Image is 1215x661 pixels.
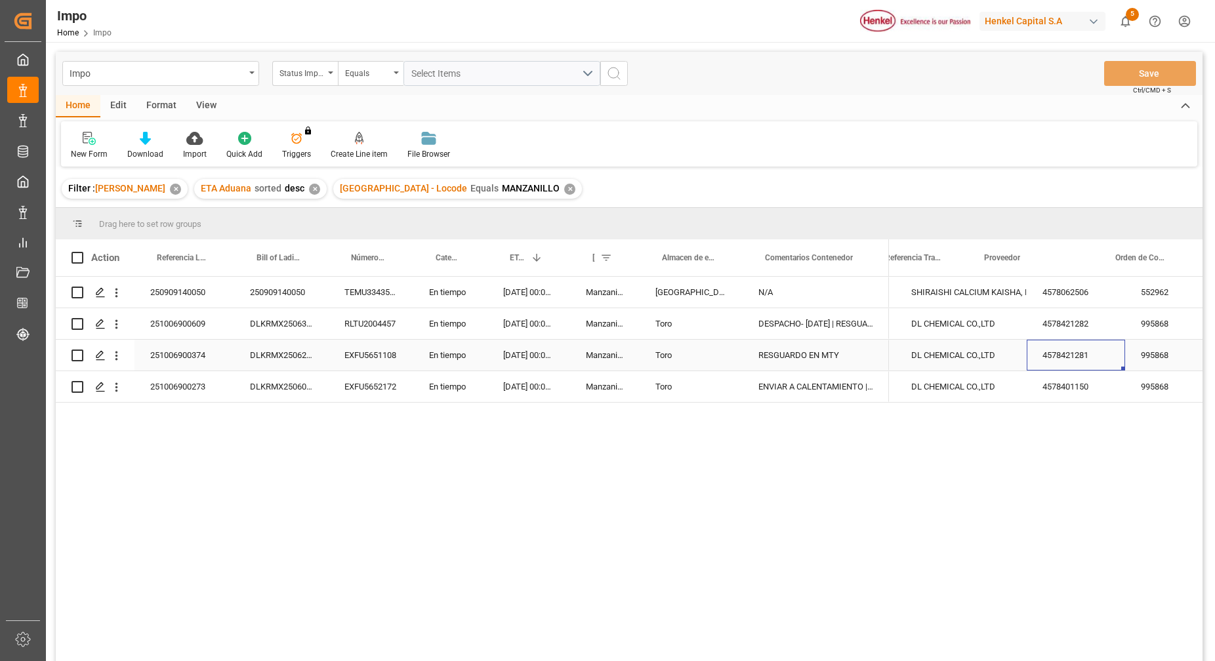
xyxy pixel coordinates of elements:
[329,308,413,339] div: RLTU2004457
[338,61,403,86] button: open menu
[743,340,889,371] div: RESGUARDO EN MTY
[1027,308,1125,339] div: 4578421282
[226,148,262,160] div: Quick Add
[640,277,743,308] div: [GEOGRAPHIC_DATA]
[911,372,1011,402] div: DL CHEMICAL CO.,LTD
[1140,7,1170,36] button: Help Center
[411,68,467,79] span: Select Items
[413,340,487,371] div: En tiempo
[911,277,1011,308] div: SHIRAISHI CALCIUM KAISHA, LTD.
[502,183,560,193] span: MANZANILLO
[1133,85,1171,95] span: Ctrl/CMD + S
[743,308,889,339] div: DESPACHO- [DATE] | RESGUARDO EN MTY
[100,95,136,117] div: Edit
[600,61,628,86] button: search button
[329,340,413,371] div: EXFU5651108
[345,64,390,79] div: Equals
[95,183,165,193] span: [PERSON_NAME]
[885,253,941,262] span: Referencia Trade
[329,277,413,308] div: TEMU3343539
[911,340,1011,371] div: DL CHEMICAL CO.,LTD
[56,95,100,117] div: Home
[234,371,329,402] div: DLKRMX2506063
[1126,8,1139,21] span: 5
[272,61,338,86] button: open menu
[71,148,108,160] div: New Form
[134,371,234,402] div: 251006900273
[186,95,226,117] div: View
[134,277,234,308] div: 250909140050
[413,371,487,402] div: En tiempo
[134,308,234,339] div: 251006900609
[860,10,970,33] img: Henkel%20logo.jpg_1689854090.jpg
[255,183,281,193] span: sorted
[329,371,413,402] div: EXFU5652172
[234,340,329,371] div: DLKRMX2506231
[157,253,207,262] span: Referencia Leschaco
[57,28,79,37] a: Home
[436,253,460,262] span: Categoría
[1104,61,1196,86] button: Save
[911,309,1011,339] div: DL CHEMICAL CO.,LTD
[183,148,207,160] div: Import
[743,371,889,402] div: ENVIAR A CALENTAMIENTO | 16-OCT | AVISAR A LA LINEA QUE SE QUEDARA FIN DE SEMANA
[340,183,467,193] span: [GEOGRAPHIC_DATA] - Locode
[91,252,119,264] div: Action
[1125,371,1198,402] div: 995868
[984,253,1020,262] span: Proveedor
[279,64,324,79] div: Status Importación
[662,253,715,262] span: Almacen de entrega
[1027,340,1125,371] div: 4578421281
[510,253,525,262] span: ETA Aduana
[99,219,201,229] span: Drag here to set row groups
[564,184,575,195] div: ✕
[68,183,95,193] span: Filter :
[56,277,889,308] div: Press SPACE to select this row.
[127,148,163,160] div: Download
[640,340,743,371] div: Toro
[1115,253,1170,262] span: Orden de Compra drv
[309,184,320,195] div: ✕
[1111,7,1140,36] button: show 5 new notifications
[470,183,499,193] span: Equals
[640,308,743,339] div: Toro
[70,64,245,81] div: Impo
[487,340,570,371] div: [DATE] 00:00:00
[134,340,234,371] div: 251006900374
[765,253,853,262] span: Comentarios Contenedor
[979,12,1105,31] div: Henkel Capital S.A
[56,371,889,403] div: Press SPACE to select this row.
[407,148,450,160] div: File Browser
[62,61,259,86] button: open menu
[57,6,112,26] div: Impo
[257,253,301,262] span: Bill of Lading Number
[979,9,1111,33] button: Henkel Capital S.A
[592,253,595,262] span: [GEOGRAPHIC_DATA] - Locode
[413,308,487,339] div: En tiempo
[570,371,640,402] div: Manzanillo
[136,95,186,117] div: Format
[487,371,570,402] div: [DATE] 00:00:00
[640,371,743,402] div: Toro
[413,277,487,308] div: En tiempo
[170,184,181,195] div: ✕
[234,308,329,339] div: DLKRMX2506362
[234,277,329,308] div: 250909140050
[1125,277,1198,308] div: 552962
[1125,308,1198,339] div: 995868
[570,308,640,339] div: Manzanillo
[285,183,304,193] span: desc
[1027,277,1125,308] div: 4578062506
[331,148,388,160] div: Create Line item
[403,61,600,86] button: open menu
[1027,371,1125,402] div: 4578401150
[487,277,570,308] div: [DATE] 00:00:00
[743,277,889,308] div: N/A
[1125,340,1198,371] div: 995868
[56,308,889,340] div: Press SPACE to select this row.
[201,183,251,193] span: ETA Aduana
[570,277,640,308] div: Manzanillo
[351,253,386,262] span: Número de Contenedor
[570,340,640,371] div: Manzanillo
[487,308,570,339] div: [DATE] 00:00:00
